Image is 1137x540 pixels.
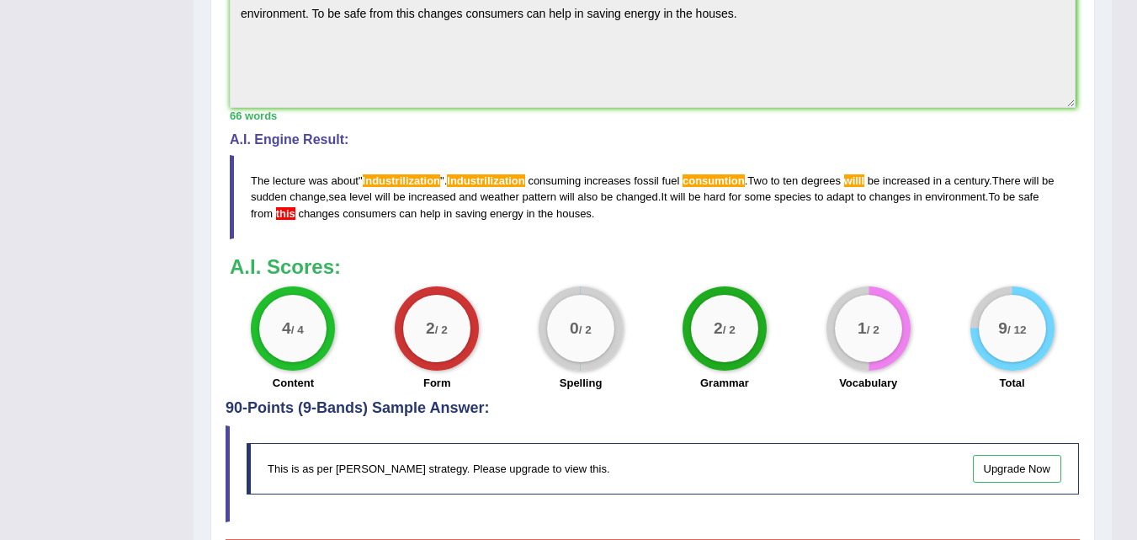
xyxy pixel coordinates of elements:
span: in [914,190,922,203]
big: 9 [998,319,1007,338]
span: changed [616,190,658,203]
span: pattern [523,190,556,203]
span: about [331,174,359,187]
span: ten [783,174,798,187]
h4: A.I. Engine Result: [230,132,1076,147]
span: weather [481,190,519,203]
span: to [815,190,824,203]
span: be [868,174,879,187]
span: will [670,190,685,203]
span: There [992,174,1021,187]
span: in [933,174,942,187]
label: Grammar [700,375,749,391]
blockquote: " ". . . , . . . [230,155,1076,238]
span: will [1023,174,1039,187]
span: sea [329,190,347,203]
span: also [577,190,598,203]
label: Form [423,375,451,391]
small: / 12 [1007,323,1027,336]
big: 0 [570,319,579,338]
span: a [945,174,951,187]
span: fossil [634,174,659,187]
span: Possible spelling mistake found. (did you mean: Industrialization) [363,174,440,187]
span: century [954,174,989,187]
span: Two [747,174,768,187]
span: energy [490,207,523,220]
span: and [459,190,477,203]
small: / 2 [579,323,592,336]
span: hard [704,190,725,203]
span: increases [584,174,631,187]
span: environment [925,190,986,203]
span: be [688,190,700,203]
span: safe [1018,190,1039,203]
span: be [393,190,405,203]
span: the [538,207,553,220]
span: in [526,207,534,220]
span: be [1042,174,1054,187]
b: A.I. Scores: [230,255,341,278]
span: will [375,190,391,203]
span: in [444,207,452,220]
span: To [988,190,1000,203]
span: houses [556,207,592,220]
div: 66 words [230,108,1076,124]
span: will [560,190,575,203]
span: from [251,207,273,220]
span: species [774,190,811,203]
span: consuming [528,174,581,187]
big: 4 [282,319,291,338]
span: be [1003,190,1015,203]
span: level [349,190,372,203]
span: to [771,174,780,187]
span: lecture [273,174,306,187]
span: be [601,190,613,203]
div: This is as per [PERSON_NAME] strategy. Please upgrade to view this. [247,443,1079,495]
span: help [420,207,441,220]
span: The demonstrative ‘this’ may not agree with the plural noun ‘changes’. Did you mean “these”? [276,207,295,220]
span: some [745,190,772,203]
span: change [290,190,326,203]
small: / 4 [291,323,304,336]
span: adapt [826,190,854,203]
label: Content [273,375,314,391]
big: 2 [426,319,435,338]
span: changes [869,190,911,203]
span: increased [408,190,455,203]
span: was [309,174,328,187]
span: Possible spelling mistake found. (did you mean: consumption) [683,174,745,187]
span: It [661,190,667,203]
label: Vocabulary [839,375,897,391]
a: Upgrade Now [973,455,1062,483]
span: Possible spelling mistake found. (did you mean: will) [844,174,865,187]
small: / 2 [435,323,448,336]
label: Spelling [560,375,603,391]
big: 1 [858,319,867,338]
span: Possible spelling mistake found. (did you mean: Industrialization) [447,174,524,187]
span: increased [883,174,930,187]
span: can [399,207,417,220]
span: saving [455,207,487,220]
small: / 2 [723,323,736,336]
span: for [729,190,741,203]
big: 2 [714,319,723,338]
small: / 2 [866,323,879,336]
span: degrees [801,174,841,187]
span: changes [298,207,339,220]
label: Total [1000,375,1025,391]
span: sudden [251,190,287,203]
span: The [251,174,269,187]
span: fuel [661,174,679,187]
span: consumers [343,207,396,220]
span: to [857,190,866,203]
